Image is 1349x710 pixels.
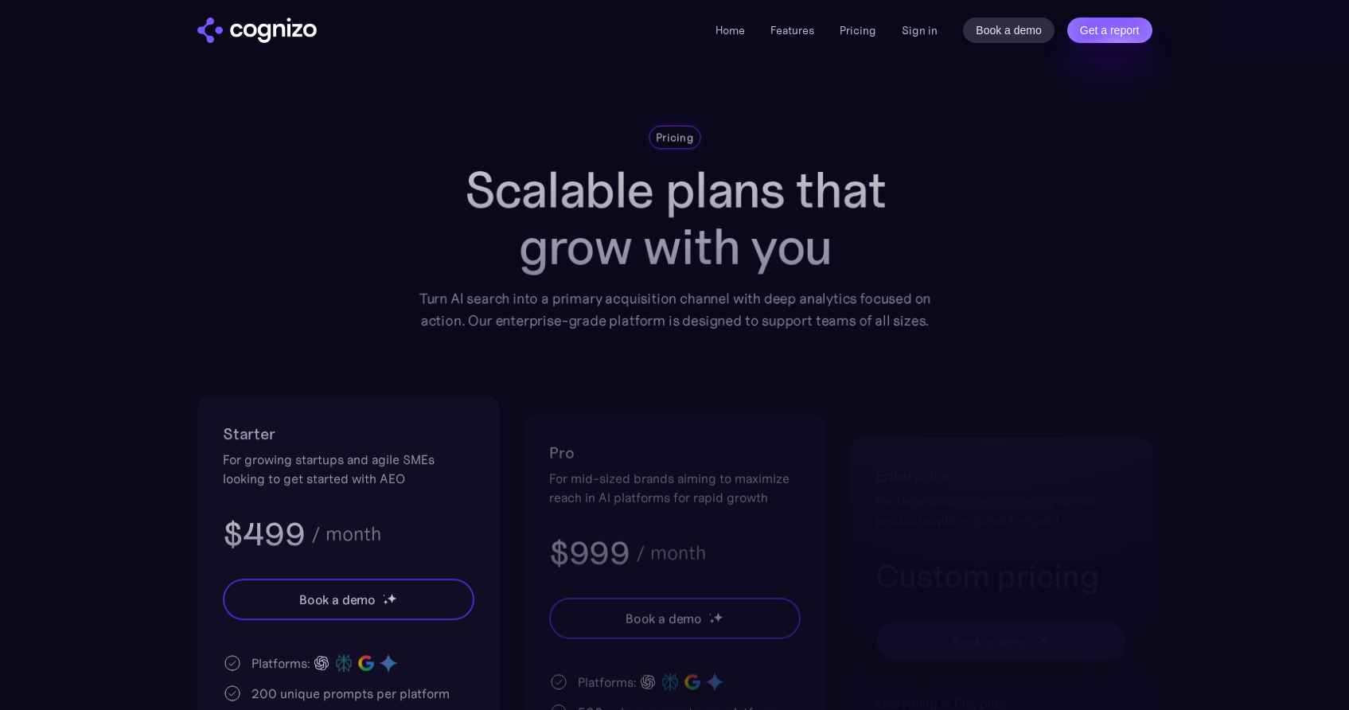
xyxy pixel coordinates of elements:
[382,599,388,605] img: star
[549,532,630,574] h3: $999
[951,632,1027,651] div: Book a demo
[407,287,942,331] div: Turn AI search into a primary acquisition channel with deep analytics focused on action. Our ente...
[708,618,714,624] img: star
[407,162,942,275] h1: Scalable plans that grow with you
[708,613,711,615] img: star
[625,609,701,628] div: Book a demo
[578,673,637,692] div: Platforms:
[656,130,693,146] div: Pricing
[1035,636,1037,638] img: star
[251,684,450,703] div: 200 unique prompts per platform
[902,21,938,40] a: Sign in
[840,23,876,37] a: Pricing
[251,653,310,673] div: Platforms:
[310,525,380,544] div: / month
[549,440,801,466] h2: Pro
[875,621,1127,662] a: Book a demostarstarstar
[875,492,1127,530] div: For large companies managing various products with a global footprint
[298,590,375,609] div: Book a demo
[549,598,801,639] a: Book a demostarstarstar
[223,513,305,555] h3: $499
[635,544,705,563] div: / month
[963,18,1055,43] a: Book a demo
[223,450,474,488] div: For growing startups and agile SMEs looking to get started with AEO
[197,18,317,43] img: cognizo logo
[549,469,801,507] div: For mid-sized brands aiming to maximize reach in AI platforms for rapid growth
[223,421,474,447] h2: Starter
[197,18,317,43] a: home
[1035,642,1040,647] img: star
[715,23,745,37] a: Home
[712,611,723,622] img: star
[875,556,1127,597] h3: Custom pricing
[223,579,474,620] a: Book a demostarstarstar
[382,594,384,596] img: star
[386,593,396,603] img: star
[1067,18,1152,43] a: Get a report
[875,463,1127,489] h2: Enterprise
[1039,634,1049,645] img: star
[770,23,814,37] a: Features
